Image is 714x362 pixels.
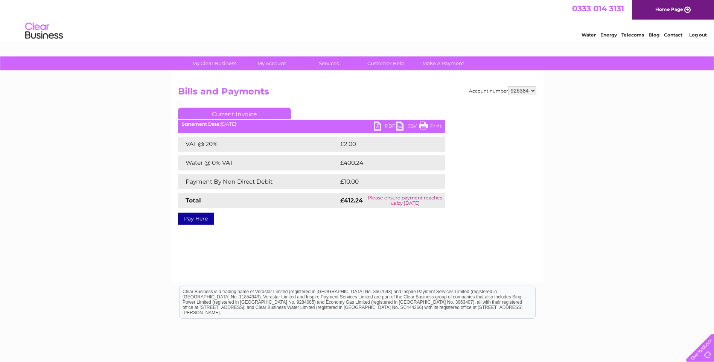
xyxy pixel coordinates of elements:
[186,197,201,204] strong: Total
[340,197,363,204] strong: £412.24
[419,122,441,132] a: Print
[664,32,682,38] a: Contact
[178,155,338,170] td: Water @ 0% VAT
[298,56,360,70] a: Services
[338,174,430,189] td: £10.00
[469,86,536,95] div: Account number
[338,155,432,170] td: £400.24
[600,32,617,38] a: Energy
[355,56,417,70] a: Customer Help
[396,122,419,132] a: CSV
[178,86,536,100] h2: Bills and Payments
[572,4,624,13] a: 0333 014 3131
[338,137,428,152] td: £2.00
[178,137,338,152] td: VAT @ 20%
[412,56,474,70] a: Make A Payment
[689,32,707,38] a: Log out
[621,32,644,38] a: Telecoms
[178,108,291,119] a: Current Invoice
[183,56,245,70] a: My Clear Business
[180,4,535,37] div: Clear Business is a trading name of Verastar Limited (registered in [GEOGRAPHIC_DATA] No. 3667643...
[649,32,659,38] a: Blog
[182,121,221,127] b: Statement Date:
[178,213,214,225] a: Pay Here
[25,20,63,43] img: logo.png
[374,122,396,132] a: PDF
[178,174,338,189] td: Payment By Non Direct Debit
[365,193,445,208] td: Please ensure payment reaches us by [DATE]
[178,122,445,127] div: [DATE]
[241,56,303,70] a: My Account
[582,32,596,38] a: Water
